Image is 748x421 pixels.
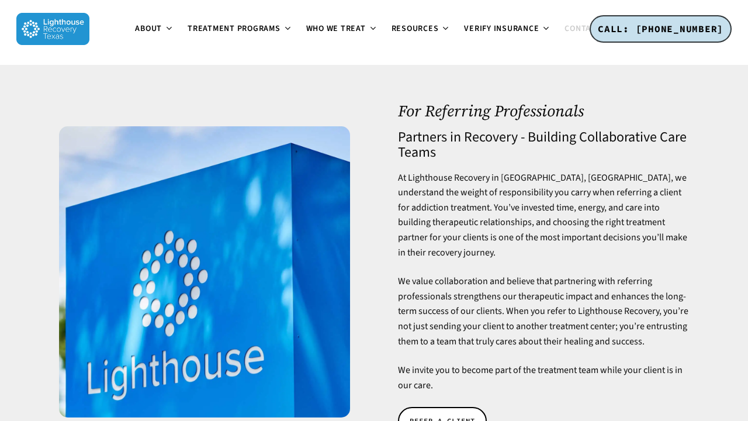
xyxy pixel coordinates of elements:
span: At Lighthouse Recovery in [GEOGRAPHIC_DATA], [GEOGRAPHIC_DATA], we understand the weight of respo... [398,171,687,259]
span: We value collaboration and believe that partnering with referring professionals strengthens our t... [398,275,688,347]
h4: Partners in Recovery - Building Collaborative Care Teams [398,130,689,160]
a: CALL: [PHONE_NUMBER] [590,15,732,43]
span: Treatment Programs [188,23,280,34]
span: Verify Insurance [464,23,539,34]
a: About [128,25,181,34]
h1: For Referring Professionals [398,102,689,120]
a: Verify Insurance [457,25,557,34]
a: Contact [557,25,619,34]
span: Contact [565,23,601,34]
a: Resources [385,25,458,34]
span: CALL: [PHONE_NUMBER] [598,23,723,34]
img: Lighthouse Recovery Texas [16,13,89,45]
a: Treatment Programs [181,25,299,34]
span: Resources [392,23,439,34]
a: Who We Treat [299,25,385,34]
span: About [135,23,162,34]
span: Who We Treat [306,23,366,34]
span: We invite you to become part of the treatment team while your client is in our care. [398,364,683,392]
